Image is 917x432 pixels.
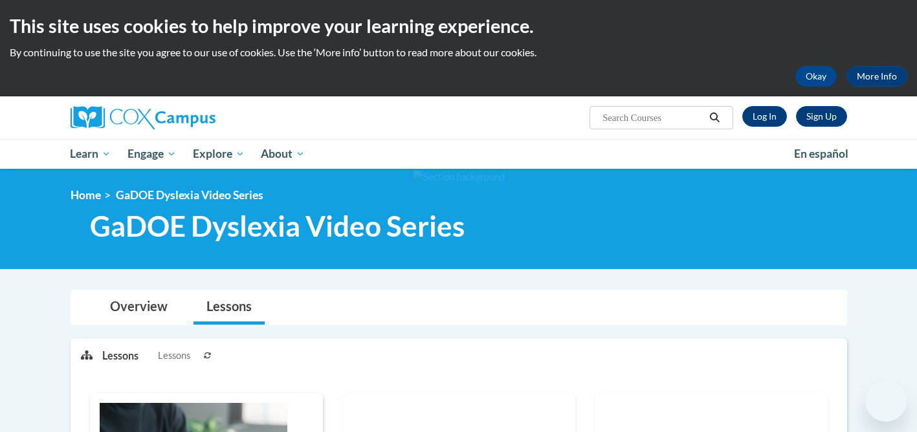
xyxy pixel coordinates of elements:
[90,209,465,243] span: GaDOE Dyslexia Video Series
[71,106,215,129] img: Cox Campus
[865,380,907,422] iframe: Button to launch messaging window
[51,139,867,169] div: Main menu
[413,170,505,184] img: Section background
[97,290,181,325] a: Overview
[62,139,120,169] a: Learn
[193,290,265,325] a: Lessons
[795,66,837,87] button: Okay
[119,139,184,169] a: Engage
[71,106,316,129] a: Cox Campus
[10,13,907,39] h2: This site uses cookies to help improve your learning experience.
[70,146,111,162] span: Learn
[601,110,705,125] input: Search Courses
[742,106,787,127] a: Log In
[261,146,305,162] span: About
[794,147,848,160] span: En español
[116,188,263,202] span: GaDOE Dyslexia Video Series
[127,146,176,162] span: Engage
[252,139,313,169] a: About
[193,146,245,162] span: Explore
[71,188,101,202] a: Home
[846,66,907,87] a: More Info
[796,106,847,127] a: Register
[786,140,857,167] a: En español
[158,349,190,363] span: Lessons
[102,349,138,363] p: Lessons
[184,139,253,169] a: Explore
[10,45,907,59] p: By continuing to use the site you agree to our use of cookies. Use the ‘More info’ button to read...
[705,110,724,125] button: Search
